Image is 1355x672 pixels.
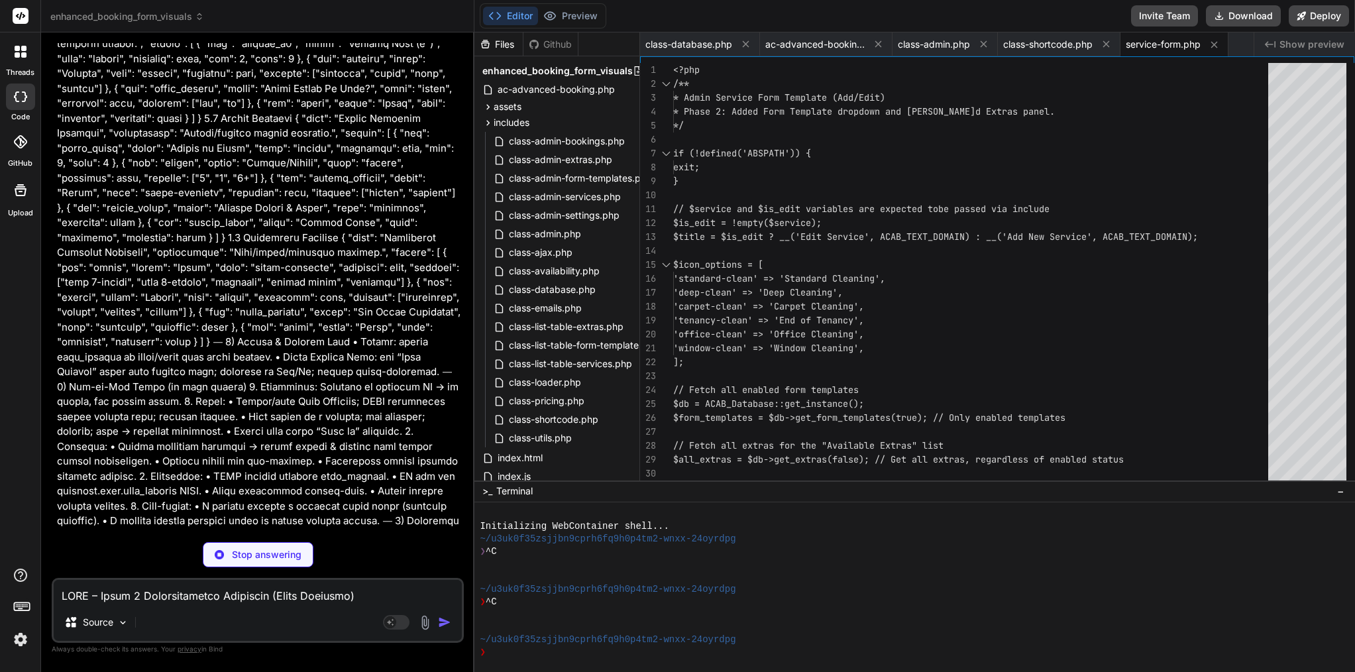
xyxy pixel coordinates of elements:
span: class-list-table-services.php [508,356,633,372]
div: 19 [640,313,656,327]
span: Terminal [496,484,533,498]
span: index.js [496,469,532,484]
span: privacy [178,645,201,653]
span: class-admin-services.php [508,189,622,205]
div: 28 [640,439,656,453]
span: ❯ [480,596,485,608]
span: // Fetch all extras for the "Available Extras" lis [673,439,938,451]
span: class-admin-bookings.php [508,133,626,149]
span: >_ [482,484,492,498]
span: class-emails.php [508,300,583,316]
span: xtras, regardless of enabled status [938,453,1124,465]
div: Click to collapse the range. [657,77,675,91]
span: $form_templates = $db->get_form_templates(true); / [673,412,938,423]
span: t [938,439,944,451]
span: } [673,175,678,187]
div: 22 [640,355,656,369]
span: class-pricing.php [508,393,586,409]
button: − [1334,480,1347,502]
p: Always double-check its answers. Your in Bind [52,643,464,655]
span: ~/u3uk0f35zsjjbn9cprh6fq9h0p4tm2-wnxx-24oyrdpg [480,583,735,596]
span: ac-advanced-booking.php [496,82,616,97]
span: OMAIN) : __('Add New Service', ACAB_TEXT_DOMAIN); [938,231,1198,243]
span: 'office-clean' => 'Office Cleaning', [673,328,864,340]
div: 2 [640,77,656,91]
span: class-list-table-extras.php [508,319,625,335]
span: class-admin.php [898,38,970,51]
img: attachment [417,615,433,630]
span: class-admin-extras.php [508,152,614,168]
div: 26 [640,411,656,425]
button: Preview [538,7,603,25]
label: code [11,111,30,123]
span: class-admin.php [508,226,582,242]
span: $icon_options = [ [673,258,763,270]
button: Invite Team [1131,5,1198,27]
span: ~/u3uk0f35zsjjbn9cprh6fq9h0p4tm2-wnxx-24oyrdpg [480,634,735,646]
span: class-shortcode.php [1003,38,1093,51]
span: $is_edit = !empty($service); [673,217,822,229]
div: 3 [640,91,656,105]
span: − [1337,484,1344,498]
span: ^C [486,596,497,608]
p: Source [83,616,113,629]
span: index.html [496,450,544,466]
div: 15 [640,258,656,272]
button: Editor [483,7,538,25]
img: settings [9,628,32,651]
span: d Extras panel. [975,105,1055,117]
div: 27 [640,425,656,439]
div: 8 [640,160,656,174]
span: <?php [673,64,700,76]
span: class-loader.php [508,374,582,390]
span: service-form.php [1126,38,1201,51]
div: 1 [640,63,656,77]
span: ❯ [480,545,485,558]
span: $title = $is_edit ? __('Edit Service', ACAB_TEXT_D [673,231,938,243]
span: Initializing WebContainer shell... [480,520,669,533]
div: 4 [640,105,656,119]
span: assets [494,100,521,113]
div: 6 [640,133,656,146]
button: Download [1206,5,1281,27]
span: class-list-table-form-templates.php [508,337,665,353]
div: 10 [640,188,656,202]
span: class-database.php [645,38,732,51]
div: Files [474,38,523,51]
span: // Fetch all enabled form templates [673,384,859,396]
div: 13 [640,230,656,244]
div: Click to collapse the range. [657,258,675,272]
span: 'standard-clean' => 'Standard Cleaning', [673,272,885,284]
img: icon [438,616,451,629]
span: ~/u3uk0f35zsjjbn9cprh6fq9h0p4tm2-wnxx-24oyrdpg [480,533,735,545]
span: * Phase 2: Added Form Template dropdown and [PERSON_NAME] [673,105,975,117]
div: Click to collapse the range. [657,146,675,160]
span: class-admin-settings.php [508,207,621,223]
p: Stop answering [232,548,301,561]
div: 30 [640,467,656,480]
span: class-utils.php [508,430,573,446]
span: Show preview [1279,38,1344,51]
span: ❯ [480,646,485,659]
div: 17 [640,286,656,300]
div: 9 [640,174,656,188]
span: ac-advanced-booking.php [765,38,865,51]
span: exit; [673,161,700,173]
span: class-admin-form-templates.php [508,170,653,186]
label: GitHub [8,158,32,169]
span: 'tenancy-clean' => 'End of Tenancy', [673,314,864,326]
div: 7 [640,146,656,160]
span: enhanced_booking_form_visuals [50,10,204,23]
span: 'window-clean' => 'Window Cleaning', [673,342,864,354]
div: 12 [640,216,656,230]
div: 11 [640,202,656,216]
div: 20 [640,327,656,341]
img: Pick Models [117,617,129,628]
span: be passed via include [938,203,1050,215]
label: Upload [8,207,33,219]
span: 'deep-clean' => 'Deep Cleaning', [673,286,843,298]
span: enhanced_booking_form_visuals [482,64,633,78]
div: 14 [640,244,656,258]
div: 16 [640,272,656,286]
span: 'carpet-clean' => 'Carpet Cleaning', [673,300,864,312]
